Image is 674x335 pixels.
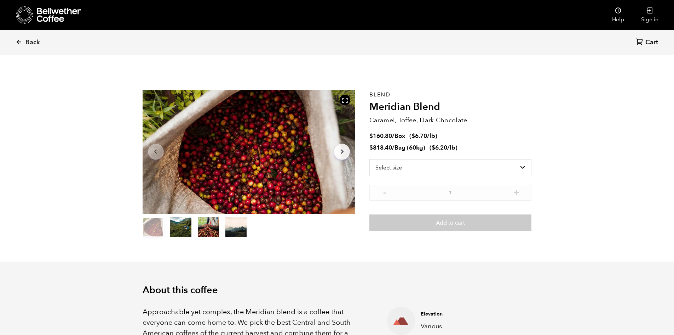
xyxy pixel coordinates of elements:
[369,132,392,140] bdi: 160.80
[369,214,531,231] button: Add to cart
[432,144,447,152] bdi: 6.20
[411,132,427,140] bdi: 6.70
[636,38,660,48] a: Cart
[392,144,394,152] span: /
[427,132,435,140] span: /lb
[369,116,531,125] p: Caramel, Toffee, Dark Chocolate
[512,188,521,195] button: +
[421,311,520,318] h4: Elevation
[421,322,520,331] p: Various
[380,188,389,195] button: -
[430,144,457,152] span: ( )
[394,144,425,152] span: Bag (60kg)
[645,38,658,47] span: Cart
[394,132,405,140] span: Box
[369,101,531,113] h2: Meridian Blend
[409,132,437,140] span: ( )
[369,132,373,140] span: $
[143,285,532,296] h2: About this coffee
[369,144,373,152] span: $
[392,132,394,140] span: /
[25,38,40,47] span: Back
[411,132,415,140] span: $
[369,144,392,152] bdi: 818.40
[432,144,435,152] span: $
[447,144,455,152] span: /lb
